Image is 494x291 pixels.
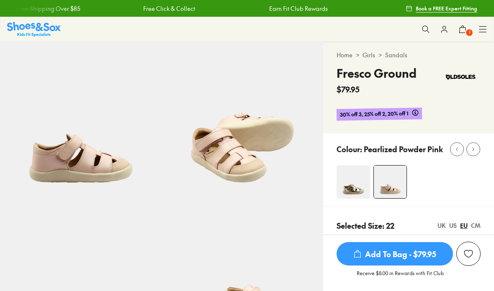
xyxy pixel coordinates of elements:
img: Vendor logo [440,64,481,89]
a: Free Shipping Over $85 [17,4,80,13]
h4: Fresco Ground [337,64,417,82]
span: $79.95 [337,84,360,95]
div: > > [337,51,481,59]
a: Sandals [385,51,407,59]
img: 4-557461_1 [337,165,370,199]
button: 1 [453,20,472,38]
a: Home [337,51,352,59]
span: Book a FREE Expert Fitting [416,5,477,12]
div: US [449,221,457,230]
iframe: Gorgias live chat messenger [8,235,42,266]
p: Selected Size: 22 [337,220,394,231]
p: Receive $8.00 in Rewards with Fit Club [357,269,444,284]
a: Free Click & Collect [143,4,195,13]
p: Colour: [337,143,362,155]
button: Add to Wishlist [456,242,481,266]
p: Pearlized Powder Pink [364,143,443,155]
div: EU [460,221,468,230]
a: Earn Fit Club Rewards [269,4,328,13]
img: 5-557466_1 [162,42,323,203]
div: CM [471,221,481,230]
a: Book a FREE Expert Fitting [406,1,477,16]
img: 4-557465_1 [374,166,407,198]
span: 30% off 3, 25% off 2, 20% off 1 [340,109,409,119]
a: Girls [363,51,375,59]
img: SNS_Logo_Responsive.svg [7,22,61,36]
a: Shoes & Sox [7,22,61,36]
div: UK [437,221,446,230]
button: Add To Bag - $79.95 [337,242,453,266]
span: 1 [465,28,473,37]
